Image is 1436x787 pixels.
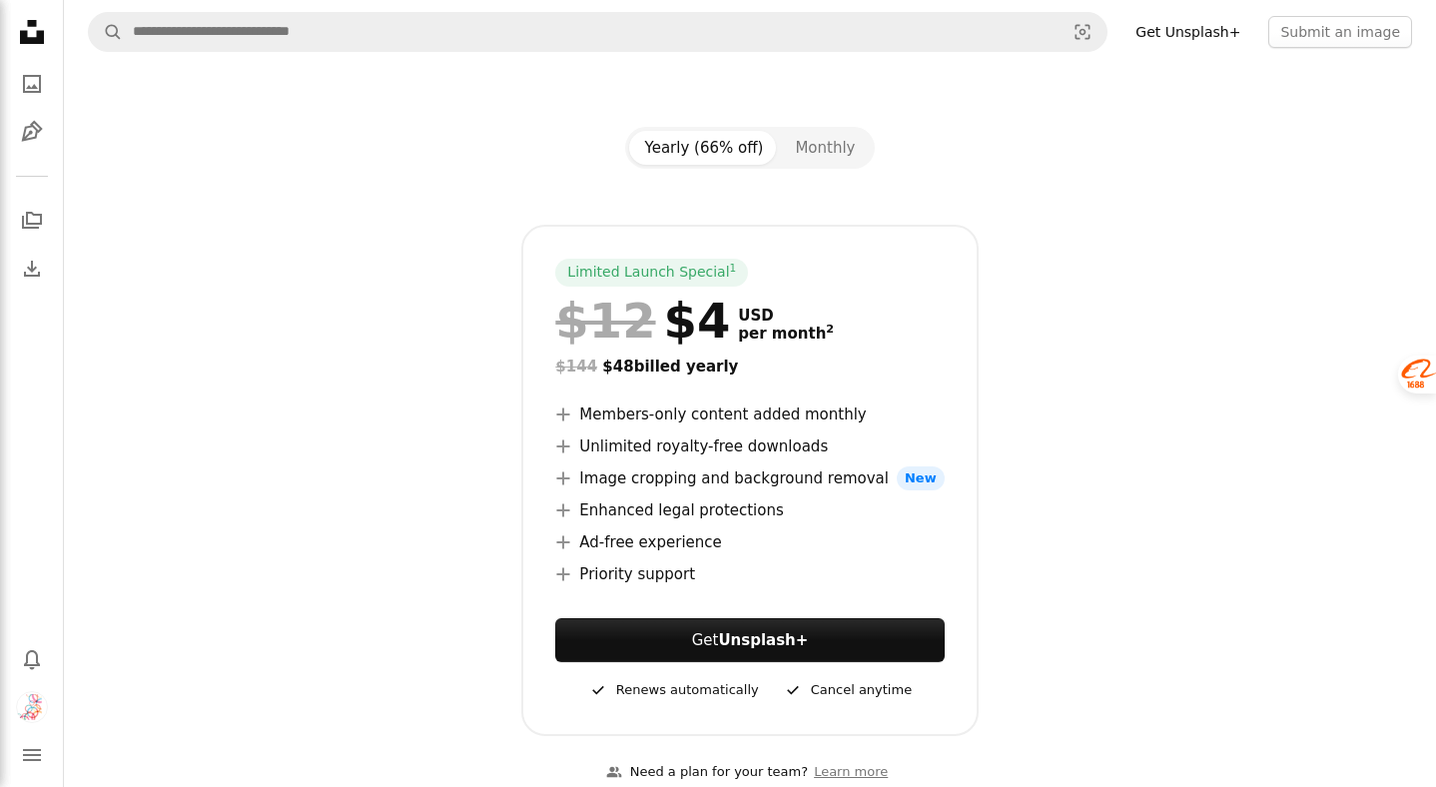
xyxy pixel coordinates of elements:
li: Unlimited royalty-free downloads [555,434,944,458]
div: Need a plan for your team? [606,762,808,783]
a: 2 [822,325,838,343]
sup: 2 [826,323,834,336]
a: Home — Unsplash [12,12,52,56]
a: 1 [726,263,741,283]
li: Ad-free experience [555,530,944,554]
div: $48 billed yearly [555,355,944,379]
button: Menu [12,735,52,775]
li: Image cropping and background removal [555,466,944,490]
li: Priority support [555,562,944,586]
span: New [897,466,945,490]
form: Find visuals sitewide [88,12,1107,52]
sup: 1 [730,262,737,274]
a: Get Unsplash+ [1123,16,1252,48]
button: Notifications [12,639,52,679]
div: Renews automatically [588,678,759,702]
li: Members-only content added monthly [555,402,944,426]
button: Profile [12,687,52,727]
div: Cancel anytime [783,678,912,702]
div: $4 [555,295,730,347]
button: Yearly (66% off) [629,131,780,165]
button: Submit an image [1268,16,1412,48]
li: Enhanced legal protections [555,498,944,522]
a: Illustrations [12,112,52,152]
a: Download History [12,249,52,289]
strong: Unsplash+ [718,631,808,649]
span: $144 [555,358,597,376]
span: $12 [555,295,655,347]
span: per month [738,325,834,343]
a: GetUnsplash+ [555,618,944,662]
span: USD [738,307,834,325]
a: Photos [12,64,52,104]
button: Monthly [779,131,871,165]
button: Search Unsplash [89,13,123,51]
button: Visual search [1059,13,1106,51]
div: Limited Launch Special [555,259,748,287]
a: Collections [12,201,52,241]
img: Avatar of user JA KC [16,691,48,723]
